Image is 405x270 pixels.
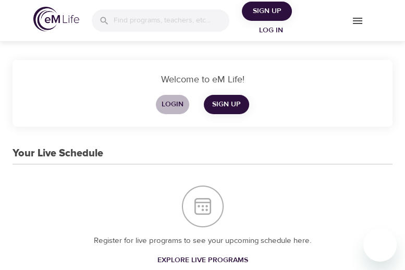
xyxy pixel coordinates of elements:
button: Log in [246,21,296,40]
h3: Your Live Schedule [13,148,103,159]
span: Log in [250,24,292,37]
p: Welcome to eM Life! [25,72,380,87]
span: Sign Up [246,5,288,18]
a: Explore Live Programs [153,251,252,270]
img: Your Live Schedule [182,186,224,227]
button: Sign Up [242,2,292,21]
input: Find programs, teachers, etc... [114,9,229,32]
span: Login [160,98,185,111]
iframe: Button to launch messaging window [363,228,397,262]
p: Register for live programs to see your upcoming schedule here. [33,235,372,247]
span: Sign Up [212,98,241,111]
button: Login [156,95,189,114]
button: menu [343,6,372,35]
a: Sign Up [204,95,249,114]
span: Explore Live Programs [157,254,248,267]
img: logo [33,7,79,31]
